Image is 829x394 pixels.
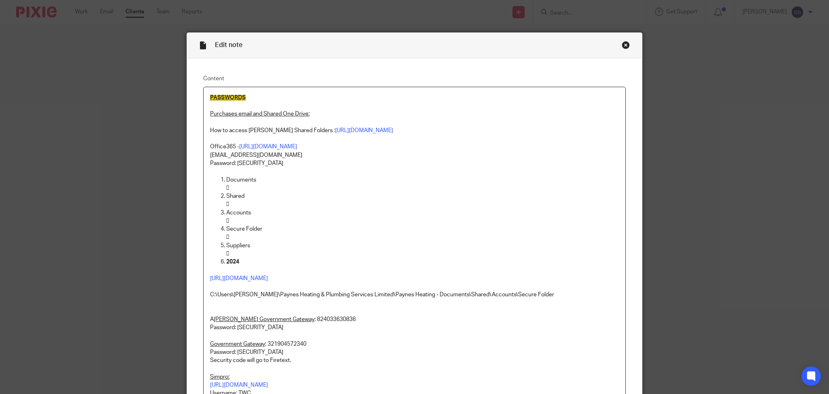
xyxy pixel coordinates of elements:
em:  [226,234,229,240]
label: Content [203,75,626,83]
div: Close this dialog window [622,41,630,49]
p: How to access [PERSON_NAME] Shared Folders : [210,126,619,135]
u: [PERSON_NAME] Government Gateway [214,317,315,322]
a: [URL][DOMAIN_NAME] [335,128,393,133]
span: Edit note [215,42,242,48]
p: Secure Folder [226,225,619,233]
u: Simpro: [210,374,230,380]
p: Security code will go to Firetext. [210,356,619,364]
u: Government Gateway [210,341,265,347]
p: C:\Users\[PERSON_NAME]\Paynes Heating & Plumbing Services Limited\Paynes Heating - Documents\Shar... [210,291,619,299]
p: Shared [226,192,619,200]
em:  [226,201,229,207]
em:  [226,218,229,224]
p: Password: [SECURITY_DATA] [210,323,619,332]
p: : 321904572340 [210,340,619,348]
p: Password: [SECURITY_DATA] [210,348,619,356]
p: Office365 - [210,143,619,151]
a: [URL][DOMAIN_NAME] [210,382,268,388]
a: [URL][DOMAIN_NAME] [239,144,297,150]
p: [EMAIL_ADDRESS][DOMAIN_NAME] [210,151,619,159]
p: A : 824033630836 [210,315,619,323]
a: [URL][DOMAIN_NAME] [210,276,268,281]
p: Documents [226,176,619,184]
span: PASSWORDS [210,95,246,101]
u: Purchases email and Shared One Drive: [210,111,310,117]
p: Suppliers [226,242,619,250]
em:  [226,251,229,257]
em:  [226,185,229,191]
p: Password: [SECURITY_DATA] [210,159,619,167]
p: Accounts [226,209,619,217]
strong: 2024 [226,259,239,265]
